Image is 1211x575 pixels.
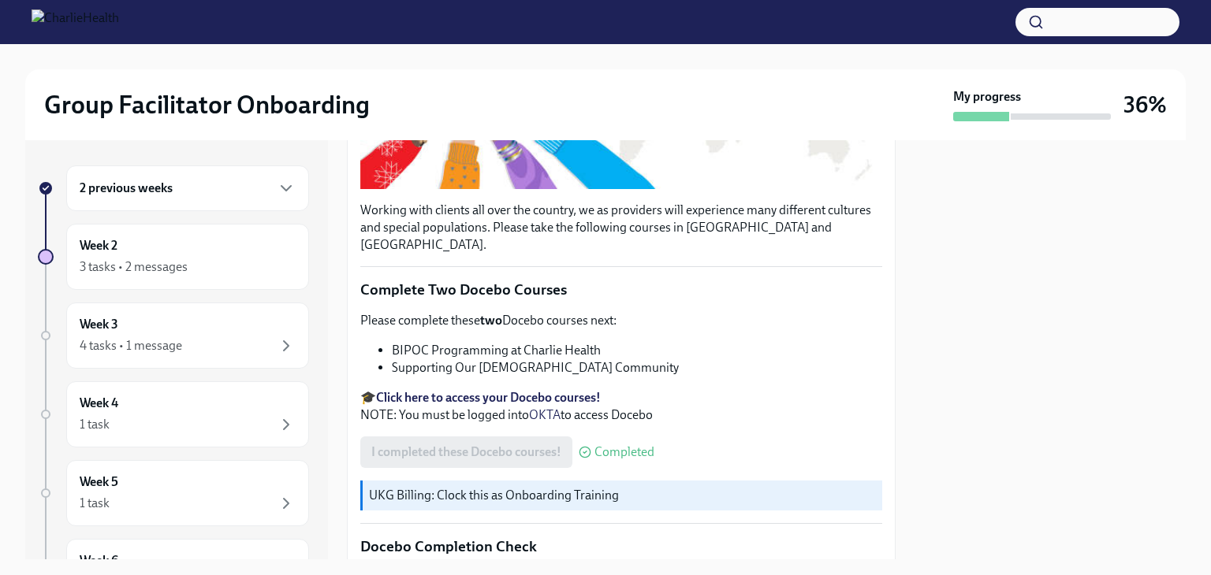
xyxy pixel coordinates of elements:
[1123,91,1167,119] h3: 36%
[80,395,118,412] h6: Week 4
[80,180,173,197] h6: 2 previous weeks
[376,390,601,405] a: Click here to access your Docebo courses!
[80,237,117,254] h6: Week 2
[32,9,119,35] img: CharlieHealth
[80,495,110,512] div: 1 task
[392,342,882,359] li: BIPOC Programming at Charlie Health
[80,337,182,354] div: 4 tasks • 1 message
[80,416,110,433] div: 1 task
[360,202,882,254] p: Working with clients all over the country, we as providers will experience many different culture...
[392,359,882,377] li: Supporting Our [DEMOGRAPHIC_DATA] Community
[80,552,118,569] h6: Week 6
[38,224,309,290] a: Week 23 tasks • 2 messages
[44,89,370,121] h2: Group Facilitator Onboarding
[594,446,654,458] span: Completed
[360,536,882,557] p: Docebo Completion Check
[529,407,561,422] a: OKTA
[480,313,502,328] strong: two
[360,312,882,329] p: Please complete these Docebo courses next:
[38,381,309,447] a: Week 41 task
[80,473,118,491] h6: Week 5
[360,280,882,300] p: Complete Two Docebo Courses
[953,88,1021,106] strong: My progress
[80,316,118,333] h6: Week 3
[369,487,876,504] p: UKG Billing: Clock this as Onboarding Training
[38,460,309,526] a: Week 51 task
[80,258,188,276] div: 3 tasks • 2 messages
[38,302,309,369] a: Week 34 tasks • 1 message
[66,165,309,211] div: 2 previous weeks
[360,389,882,424] p: 🎓 NOTE: You must be logged into to access Docebo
